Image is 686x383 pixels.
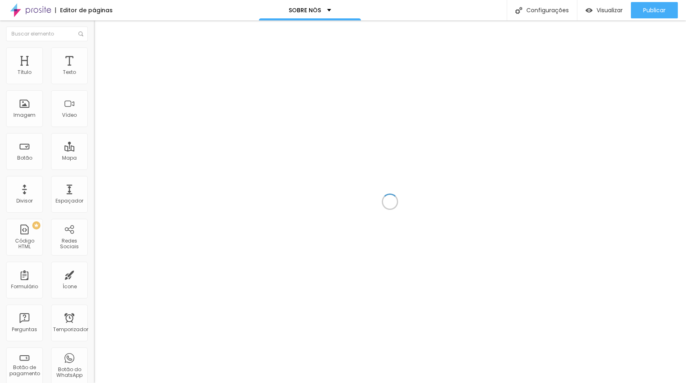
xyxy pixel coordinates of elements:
font: Redes Sociais [60,237,79,250]
font: Mapa [62,154,77,161]
font: Formulário [11,283,38,290]
font: Visualizar [597,6,623,14]
font: Botão [17,154,32,161]
font: Código HTML [15,237,34,250]
font: Configurações [526,6,569,14]
img: Ícone [78,31,83,36]
font: Divisor [16,197,33,204]
font: Ícone [62,283,77,290]
font: Botão do WhatsApp [56,366,82,379]
font: Espaçador [56,197,83,204]
font: Editor de páginas [60,6,113,14]
font: Título [18,69,31,76]
font: Imagem [13,111,36,118]
button: Publicar [631,2,678,18]
font: Botão de pagamento [9,364,40,376]
font: Perguntas [12,326,37,333]
p: SOBRE NÓS [289,7,321,13]
img: view-1.svg [586,7,592,14]
button: Visualizar [577,2,631,18]
font: Temporizador [53,326,88,333]
img: Ícone [515,7,522,14]
font: Texto [63,69,76,76]
font: Vídeo [62,111,77,118]
font: Publicar [643,6,666,14]
input: Buscar elemento [6,27,88,41]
